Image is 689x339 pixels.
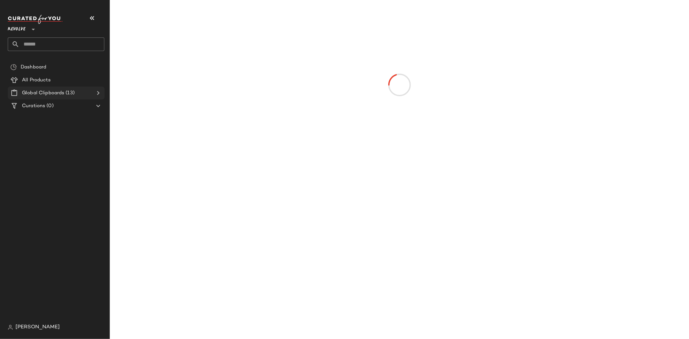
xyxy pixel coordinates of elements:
[64,89,75,97] span: (13)
[8,22,26,34] span: Revolve
[22,89,64,97] span: Global Clipboards
[22,102,45,110] span: Curations
[8,15,63,24] img: cfy_white_logo.C9jOOHJF.svg
[16,324,60,331] span: [PERSON_NAME]
[22,77,51,84] span: All Products
[8,325,13,330] img: svg%3e
[10,64,17,70] img: svg%3e
[45,102,53,110] span: (0)
[21,64,46,71] span: Dashboard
